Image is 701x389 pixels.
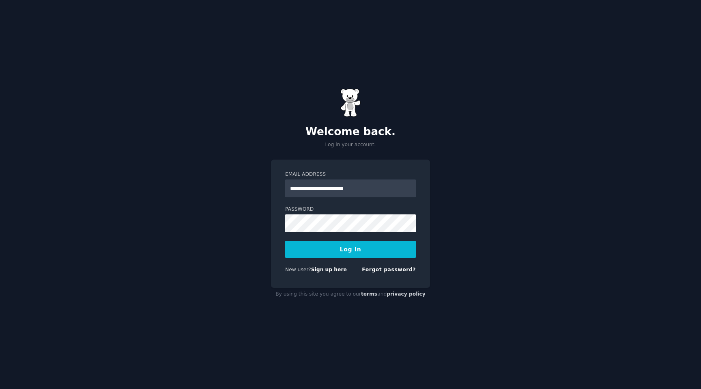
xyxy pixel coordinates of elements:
[271,288,430,301] div: By using this site you agree to our and
[285,241,416,258] button: Log In
[362,267,416,272] a: Forgot password?
[285,206,416,213] label: Password
[285,171,416,178] label: Email Address
[285,267,311,272] span: New user?
[340,89,361,117] img: Gummy Bear
[271,141,430,149] p: Log in your account.
[271,125,430,138] h2: Welcome back.
[311,267,347,272] a: Sign up here
[361,291,377,297] a: terms
[387,291,426,297] a: privacy policy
